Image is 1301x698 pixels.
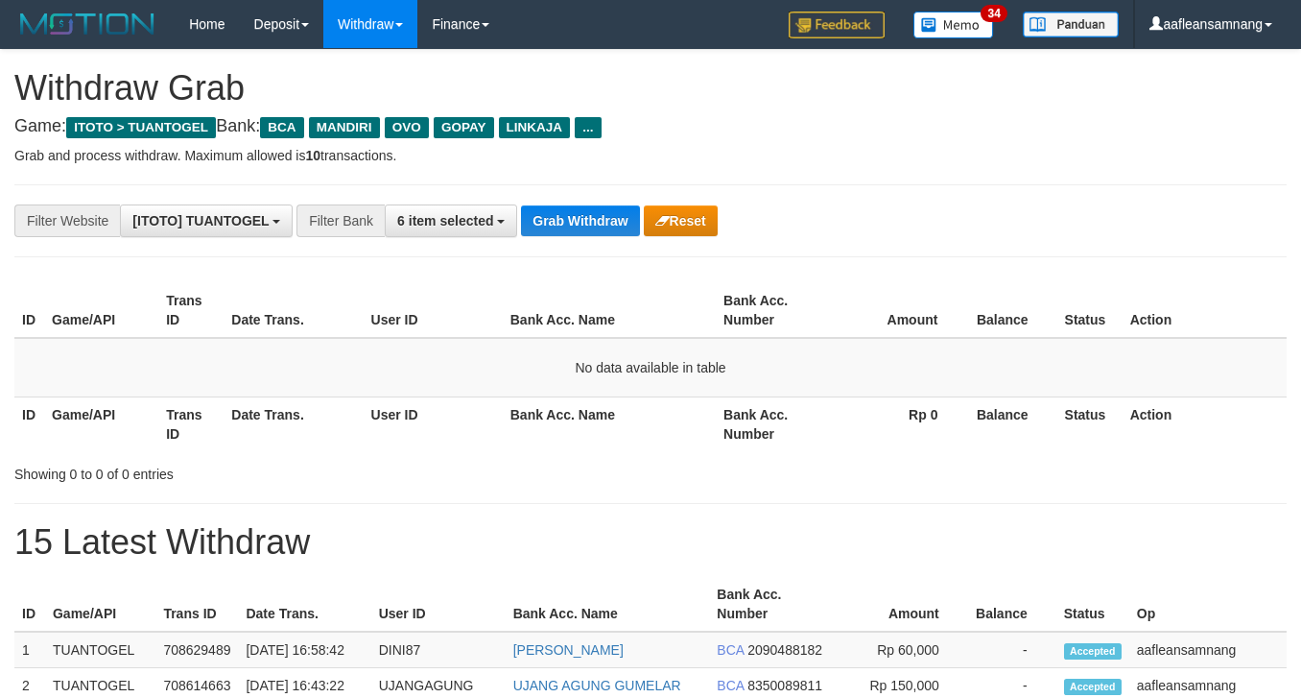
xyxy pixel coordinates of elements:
[14,205,120,237] div: Filter Website
[14,69,1287,108] h1: Withdraw Grab
[14,283,44,338] th: ID
[14,117,1287,136] h4: Game: Bank:
[1123,283,1287,338] th: Action
[309,117,380,138] span: MANDIRI
[503,283,716,338] th: Bank Acc. Name
[1129,632,1287,668] td: aafleansamnang
[14,146,1287,165] p: Grab and process withdraw. Maximum allowed is transactions.
[1064,679,1122,695] span: Accepted
[1064,643,1122,660] span: Accepted
[305,148,320,163] strong: 10
[709,577,837,632] th: Bank Acc. Number
[371,577,506,632] th: User ID
[224,283,363,338] th: Date Trans.
[14,523,1287,562] h1: 15 Latest Withdraw
[158,283,224,338] th: Trans ID
[513,678,681,693] a: UJANG AGUNG GUMELAR
[66,117,216,138] span: ITOTO > TUANTOGEL
[513,642,624,658] a: [PERSON_NAME]
[44,397,158,451] th: Game/API
[371,632,506,668] td: DINI87
[1129,577,1287,632] th: Op
[830,397,966,451] th: Rp 0
[14,397,44,451] th: ID
[830,283,966,338] th: Amount
[296,205,385,237] div: Filter Bank
[14,577,45,632] th: ID
[44,283,158,338] th: Game/API
[789,12,885,38] img: Feedback.jpg
[644,205,718,236] button: Reset
[224,397,363,451] th: Date Trans.
[716,283,830,338] th: Bank Acc. Number
[385,205,517,237] button: 6 item selected
[575,117,601,138] span: ...
[434,117,494,138] span: GOPAY
[1023,12,1119,37] img: panduan.png
[155,632,238,668] td: 708629489
[1057,283,1123,338] th: Status
[1123,397,1287,451] th: Action
[45,577,155,632] th: Game/API
[132,213,269,229] span: [ITOTO] TUANTOGEL
[503,397,716,451] th: Bank Acc. Name
[968,632,1056,668] td: -
[717,642,744,658] span: BCA
[14,338,1287,397] td: No data available in table
[747,678,822,693] span: Copy 8350089811 to clipboard
[1057,397,1123,451] th: Status
[260,117,303,138] span: BCA
[981,5,1006,22] span: 34
[120,205,293,237] button: [ITOTO] TUANTOGEL
[364,397,503,451] th: User ID
[238,577,370,632] th: Date Trans.
[499,117,571,138] span: LINKAJA
[14,632,45,668] td: 1
[238,632,370,668] td: [DATE] 16:58:42
[155,577,238,632] th: Trans ID
[158,397,224,451] th: Trans ID
[968,577,1056,632] th: Balance
[1056,577,1129,632] th: Status
[837,577,968,632] th: Amount
[717,678,744,693] span: BCA
[14,10,160,38] img: MOTION_logo.png
[716,397,830,451] th: Bank Acc. Number
[385,117,429,138] span: OVO
[966,283,1056,338] th: Balance
[14,457,528,484] div: Showing 0 to 0 of 0 entries
[45,632,155,668] td: TUANTOGEL
[837,632,968,668] td: Rp 60,000
[966,397,1056,451] th: Balance
[913,12,994,38] img: Button%20Memo.svg
[364,283,503,338] th: User ID
[747,642,822,658] span: Copy 2090488182 to clipboard
[521,205,639,236] button: Grab Withdraw
[506,577,710,632] th: Bank Acc. Name
[397,213,493,229] span: 6 item selected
